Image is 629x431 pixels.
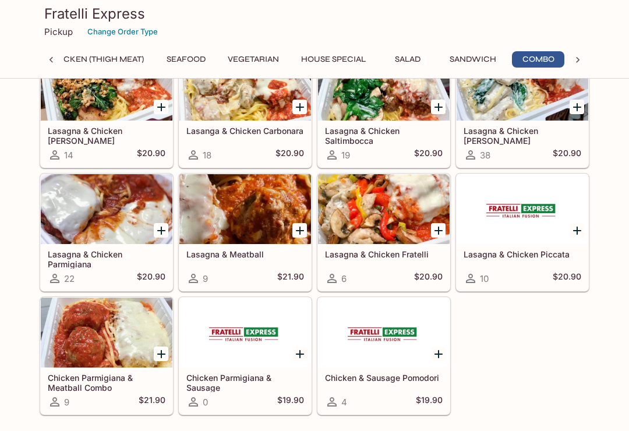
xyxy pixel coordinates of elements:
[414,271,443,285] h5: $20.90
[221,51,285,68] button: Vegetarian
[431,100,446,114] button: Add Lasagna & Chicken Saltimbocca
[64,397,69,408] span: 9
[41,174,172,244] div: Lasagna & Chicken Parmigiana
[317,174,450,291] a: Lasagna & Chicken Fratelli6$20.90
[480,273,489,284] span: 10
[443,51,503,68] button: Sandwich
[431,347,446,361] button: Add Chicken & Sausage Pomodori
[160,51,212,68] button: Seafood
[154,347,168,361] button: Add Chicken Parmigiana & Meatball Combo
[40,50,173,168] a: Lasagna & Chicken [PERSON_NAME]14$20.90
[64,150,73,161] span: 14
[64,273,75,284] span: 22
[341,273,347,284] span: 6
[325,126,443,145] h5: Lasagna & Chicken Saltimbocca
[292,347,307,361] button: Add Chicken Parmigiana & Sausage
[40,174,173,291] a: Lasagna & Chicken Parmigiana22$20.90
[414,148,443,162] h5: $20.90
[318,298,450,368] div: Chicken & Sausage Pomodori
[456,174,589,291] a: Lasagna & Chicken Piccata10$20.90
[82,23,163,41] button: Change Order Type
[275,148,304,162] h5: $20.90
[137,148,165,162] h5: $20.90
[137,271,165,285] h5: $20.90
[292,223,307,238] button: Add Lasagna & Meatball
[48,373,165,392] h5: Chicken Parmigiana & Meatball Combo
[553,271,581,285] h5: $20.90
[277,395,304,409] h5: $19.90
[186,126,304,136] h5: Lasanga & Chicken Carbonara
[570,223,584,238] button: Add Lasagna & Chicken Piccata
[318,174,450,244] div: Lasagna & Chicken Fratelli
[203,273,208,284] span: 9
[41,298,172,368] div: Chicken Parmigiana & Meatball Combo
[179,50,312,168] a: Lasanga & Chicken Carbonara18$20.90
[277,271,304,285] h5: $21.90
[295,51,372,68] button: House Special
[325,249,443,259] h5: Lasagna & Chicken Fratelli
[457,174,588,244] div: Lasagna & Chicken Piccata
[139,395,165,409] h5: $21.90
[317,297,450,415] a: Chicken & Sausage Pomodori4$19.90
[48,126,165,145] h5: Lasagna & Chicken [PERSON_NAME]
[186,373,304,392] h5: Chicken Parmigiana & Sausage
[318,51,450,121] div: Lasagna & Chicken Saltimbocca
[154,100,168,114] button: Add Lasagna & Chicken Basilio
[44,5,585,23] h3: Fratelli Express
[325,373,443,383] h5: Chicken & Sausage Pomodori
[179,51,311,121] div: Lasanga & Chicken Carbonara
[44,26,73,37] p: Pickup
[457,51,588,121] div: Lasagna & Chicken Alfredo
[480,150,490,161] span: 38
[179,297,312,415] a: Chicken Parmigiana & Sausage0$19.90
[292,100,307,114] button: Add Lasanga & Chicken Carbonara
[186,249,304,259] h5: Lasagna & Meatball
[179,174,312,291] a: Lasagna & Meatball9$21.90
[203,397,208,408] span: 0
[464,249,581,259] h5: Lasagna & Chicken Piccata
[42,51,150,68] button: Chicken (Thigh Meat)
[512,51,564,68] button: Combo
[48,249,165,269] h5: Lasagna & Chicken Parmigiana
[203,150,211,161] span: 18
[570,100,584,114] button: Add Lasagna & Chicken Alfredo
[431,223,446,238] button: Add Lasagna & Chicken Fratelli
[40,297,173,415] a: Chicken Parmigiana & Meatball Combo9$21.90
[179,298,311,368] div: Chicken Parmigiana & Sausage
[464,126,581,145] h5: Lasagna & Chicken [PERSON_NAME]
[341,150,350,161] span: 19
[341,397,347,408] span: 4
[317,50,450,168] a: Lasagna & Chicken Saltimbocca19$20.90
[179,174,311,244] div: Lasagna & Meatball
[154,223,168,238] button: Add Lasagna & Chicken Parmigiana
[416,395,443,409] h5: $19.90
[41,51,172,121] div: Lasagna & Chicken Basilio
[553,148,581,162] h5: $20.90
[456,50,589,168] a: Lasagna & Chicken [PERSON_NAME]38$20.90
[381,51,434,68] button: Salad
